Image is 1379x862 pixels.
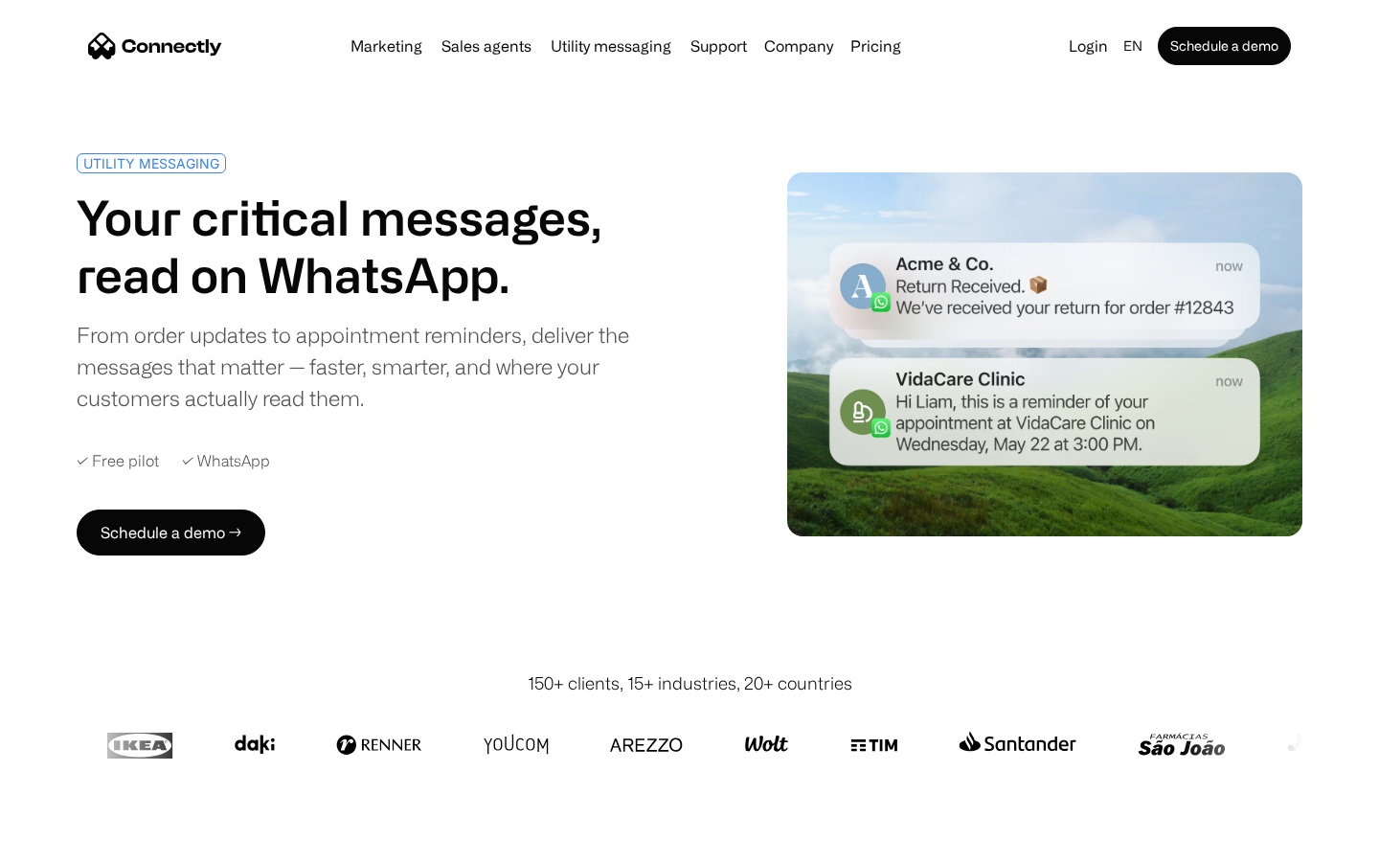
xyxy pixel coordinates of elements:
a: Support [683,38,755,54]
a: Marketing [343,38,430,54]
a: Utility messaging [543,38,679,54]
h1: Your critical messages, read on WhatsApp. [77,189,682,304]
div: UTILITY MESSAGING [83,156,219,170]
div: 150+ clients, 15+ industries, 20+ countries [528,670,852,696]
a: Sales agents [434,38,539,54]
div: ✓ WhatsApp [182,452,270,470]
a: Login [1061,33,1116,59]
a: Pricing [843,38,909,54]
aside: Language selected: English [19,827,115,855]
div: From order updates to appointment reminders, deliver the messages that matter — faster, smarter, ... [77,319,682,414]
ul: Language list [38,828,115,855]
div: Company [764,33,833,59]
div: ✓ Free pilot [77,452,159,470]
div: en [1123,33,1142,59]
a: Schedule a demo [1158,27,1291,65]
a: Schedule a demo → [77,510,265,556]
